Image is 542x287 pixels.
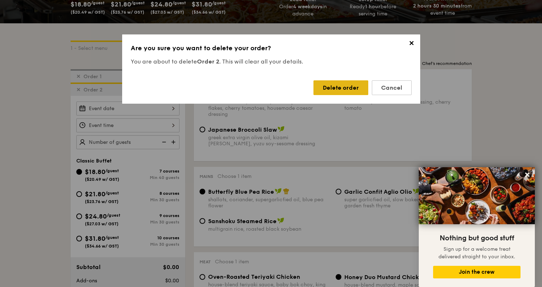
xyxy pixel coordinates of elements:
button: Close [522,169,533,180]
span: Sign up for a welcome treat delivered straight to your inbox. [438,246,515,260]
h4: You are about to delete . This will clear all your details. [131,57,412,66]
h3: Are you sure you want to delete your order? [131,43,412,53]
img: DSC07876-Edit02-Large.jpeg [419,167,535,224]
div: Delete order [313,80,368,95]
span: ✕ [407,39,417,50]
strong: Order 2 [197,58,219,65]
div: Cancel [372,80,412,95]
button: Join the crew [433,266,521,278]
span: Nothing but good stuff [440,234,514,243]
